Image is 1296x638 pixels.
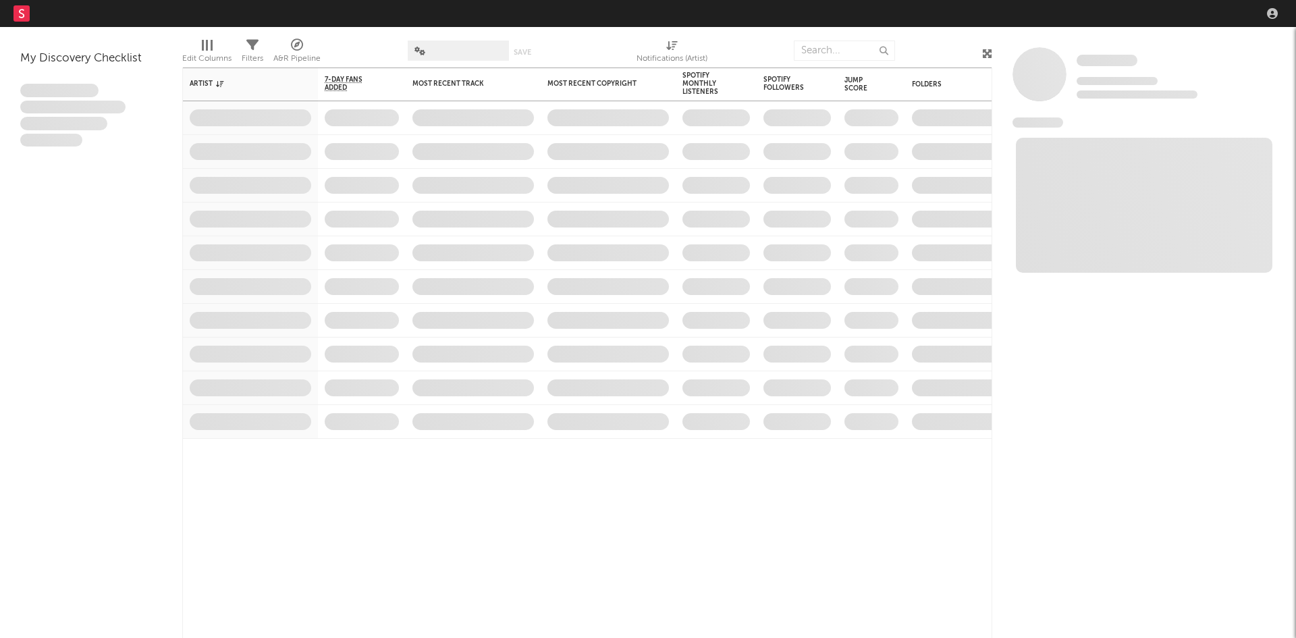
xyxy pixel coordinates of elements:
[20,51,162,67] div: My Discovery Checklist
[190,80,291,88] div: Artist
[20,84,99,97] span: Lorem ipsum dolor
[242,51,263,67] div: Filters
[1013,117,1063,128] span: News Feed
[242,34,263,73] div: Filters
[637,34,707,73] div: Notifications (Artist)
[273,51,321,67] div: A&R Pipeline
[273,34,321,73] div: A&R Pipeline
[412,80,514,88] div: Most Recent Track
[182,34,232,73] div: Edit Columns
[1077,77,1158,85] span: Tracking Since: [DATE]
[794,41,895,61] input: Search...
[682,72,730,96] div: Spotify Monthly Listeners
[1077,90,1197,99] span: 0 fans last week
[844,76,878,92] div: Jump Score
[20,117,107,130] span: Praesent ac interdum
[1077,55,1137,66] span: Some Artist
[20,134,82,147] span: Aliquam viverra
[1077,54,1137,68] a: Some Artist
[325,76,379,92] span: 7-Day Fans Added
[912,80,1013,88] div: Folders
[20,101,126,114] span: Integer aliquet in purus et
[637,51,707,67] div: Notifications (Artist)
[182,51,232,67] div: Edit Columns
[514,49,531,56] button: Save
[763,76,811,92] div: Spotify Followers
[547,80,649,88] div: Most Recent Copyright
